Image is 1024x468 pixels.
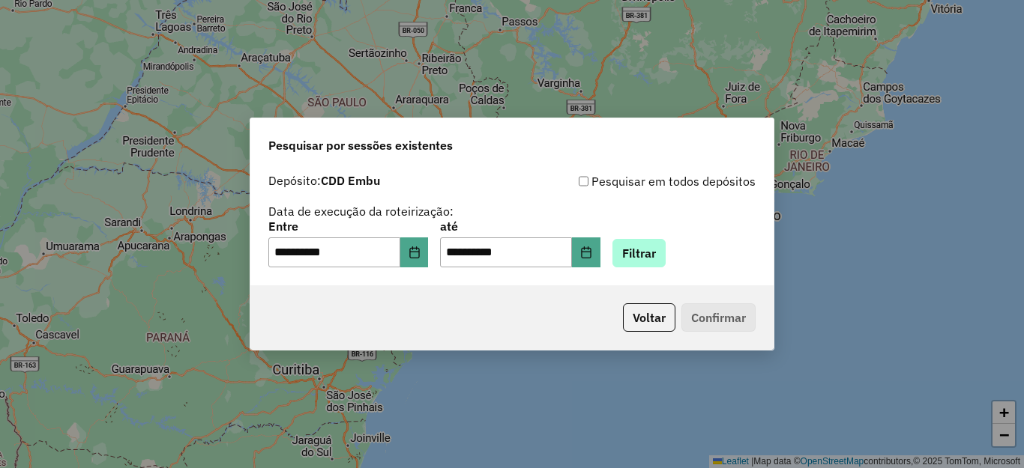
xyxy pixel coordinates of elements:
label: Entre [268,217,428,235]
button: Filtrar [612,239,666,267]
strong: CDD Embu [321,173,380,188]
div: Pesquisar em todos depósitos [512,172,756,190]
label: até [440,217,600,235]
label: Data de execução da roteirização: [268,202,454,220]
span: Pesquisar por sessões existentes [268,136,453,154]
label: Depósito: [268,171,380,189]
button: Choose Date [572,237,600,267]
button: Voltar [623,303,675,332]
button: Choose Date [400,237,429,267]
